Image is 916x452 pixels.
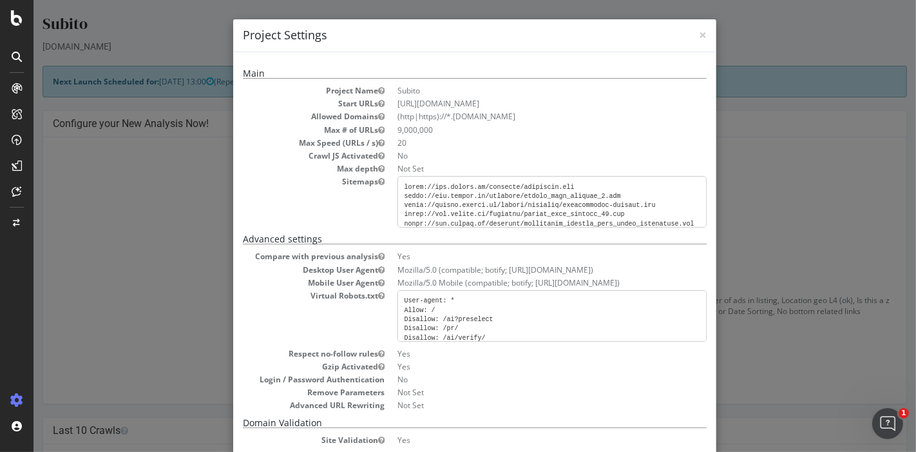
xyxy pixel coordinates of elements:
[364,348,673,359] dd: Yes
[364,374,673,385] dd: No
[364,251,673,262] dd: Yes
[209,68,673,79] h5: Main
[364,111,673,122] li: (http|https)://*.[DOMAIN_NAME]
[872,408,903,439] iframe: Intercom live chat
[209,85,351,96] dt: Project Name
[364,98,673,109] dd: [URL][DOMAIN_NAME]
[209,387,351,398] dt: Remove Parameters
[209,150,351,161] dt: Crawl JS Activated
[209,234,673,244] h5: Advanced settings
[364,124,673,135] dd: 9,000,000
[899,408,909,418] span: 1
[209,361,351,372] dt: Gzip Activated
[364,400,673,411] dd: Not Set
[364,264,673,275] dd: Mozilla/5.0 (compatible; botify; [URL][DOMAIN_NAME])
[364,277,673,288] dd: Mozilla/5.0 Mobile (compatible; botify; [URL][DOMAIN_NAME])
[364,361,673,372] dd: Yes
[209,277,351,288] dt: Mobile User Agent
[364,290,673,342] pre: User-agent: * Allow: / Disallow: /ai?preselect Disallow: /pr/ Disallow: /ai/verify/ Disallow: /vf...
[665,26,673,44] span: ×
[209,400,351,411] dt: Advanced URL Rewriting
[209,348,351,359] dt: Respect no-follow rules
[364,435,673,446] dd: Yes
[364,387,673,398] dd: Not Set
[209,98,351,109] dt: Start URLs
[209,435,351,446] dt: Site Validation
[209,176,351,187] dt: Sitemaps
[209,163,351,174] dt: Max depth
[209,137,351,148] dt: Max Speed (URLs / s)
[364,163,673,174] dd: Not Set
[364,85,673,96] dd: Subito
[209,374,351,385] dt: Login / Password Authentication
[209,27,673,44] h4: Project Settings
[209,251,351,262] dt: Compare with previous analysis
[364,150,673,161] dd: No
[209,418,673,428] h5: Domain Validation
[364,176,673,228] pre: lorem://ips.dolors.am/consecte/adipiscin.eli seddo://eiu.tempor.in/utlabore/etdolo_magn_aliquae_2...
[209,264,351,275] dt: Desktop User Agent
[209,124,351,135] dt: Max # of URLs
[209,111,351,122] dt: Allowed Domains
[209,290,351,301] dt: Virtual Robots.txt
[364,137,673,148] dd: 20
